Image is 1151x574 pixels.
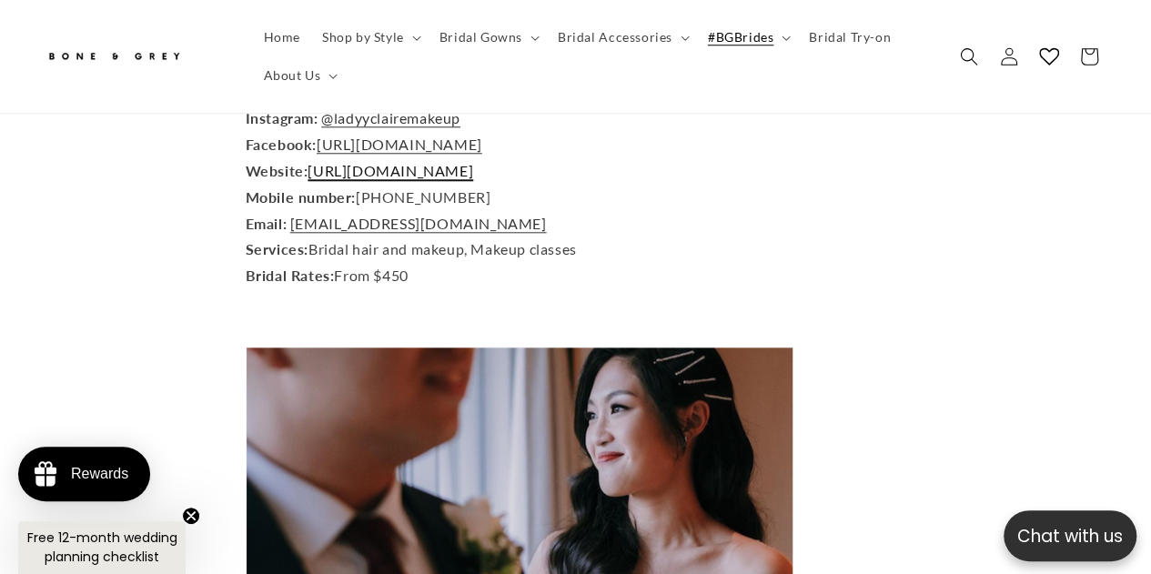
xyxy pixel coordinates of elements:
strong: Email: [246,215,288,232]
summary: Search [949,36,989,76]
div: Rewards [71,466,128,482]
img: Bone and Grey Bridal [45,42,182,72]
span: Free 12-month wedding planning checklist [27,529,177,566]
summary: Shop by Style [311,18,429,56]
button: Open chatbox [1004,510,1136,561]
strong: Mobile number: [246,188,356,206]
a: Bridal Try-on [798,18,902,56]
summary: Bridal Gowns [429,18,547,56]
span: Bridal hair and makeup, Makeup classes [246,240,577,257]
span: Bridal Gowns [439,29,522,45]
a: [URL][DOMAIN_NAME] [308,162,473,179]
span: About Us [264,67,321,84]
p: Chat with us [1004,523,1136,549]
summary: About Us [253,56,346,95]
summary: Bridal Accessories [547,18,697,56]
span: From $450 [246,267,409,284]
a: [EMAIL_ADDRESS][DOMAIN_NAME] [290,215,547,232]
a: Home [253,18,311,56]
strong: Website: [246,162,308,179]
span: Bridal Try-on [809,29,891,45]
div: Free 12-month wedding planning checklistClose teaser [18,521,186,574]
a: Bone and Grey Bridal [39,35,235,78]
strong: Facebook: [246,136,317,153]
strong: Bridal Rates: [246,267,335,284]
strong: Services: [246,240,308,257]
span: Home [264,29,300,45]
strong: Instagram: [246,109,318,126]
span: [PHONE_NUMBER] [246,188,491,206]
button: Close teaser [182,507,200,525]
span: #BGBrides [708,29,773,45]
a: [URL][DOMAIN_NAME] [317,136,482,153]
span: Bridal Accessories [558,29,672,45]
summary: #BGBrides [697,18,798,56]
a: @ladyyclairemakeup [321,109,460,126]
span: Shop by Style [322,29,404,45]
